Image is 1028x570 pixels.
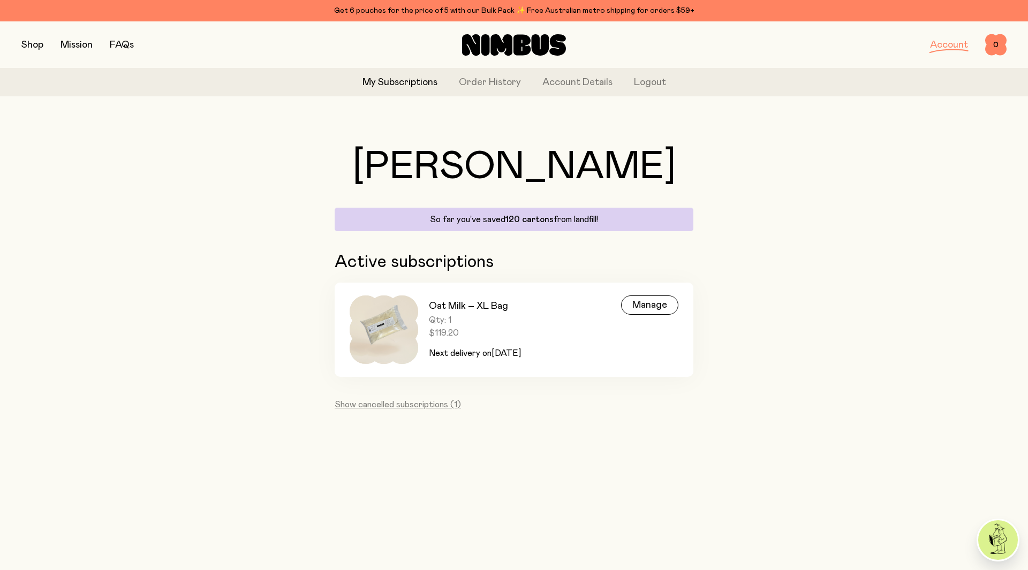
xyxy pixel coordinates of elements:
span: 120 cartons [505,215,554,224]
span: Qty: 1 [429,315,521,325]
a: Account [930,40,968,50]
a: Order History [459,75,521,90]
div: Manage [621,295,678,315]
h1: [PERSON_NAME] [335,148,693,186]
div: Get 6 pouches for the price of 5 with our Bulk Pack ✨ Free Australian metro shipping for orders $59+ [21,4,1007,17]
button: Show cancelled subscriptions (1) [335,398,461,411]
img: agent [978,520,1018,560]
a: FAQs [110,40,134,50]
a: Account Details [542,75,613,90]
h3: Oat Milk – XL Bag [429,300,521,313]
button: 0 [985,34,1007,56]
button: Logout [634,75,666,90]
a: Oat Milk – XL BagQty: 1$119.20Next delivery on[DATE]Manage [335,283,693,377]
h2: Active subscriptions [335,253,693,272]
span: [DATE] [492,349,521,358]
a: My Subscriptions [362,75,437,90]
a: Mission [61,40,93,50]
span: $119.20 [429,328,521,338]
p: So far you’ve saved from landfill! [341,214,687,225]
p: Next delivery on [429,347,521,360]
